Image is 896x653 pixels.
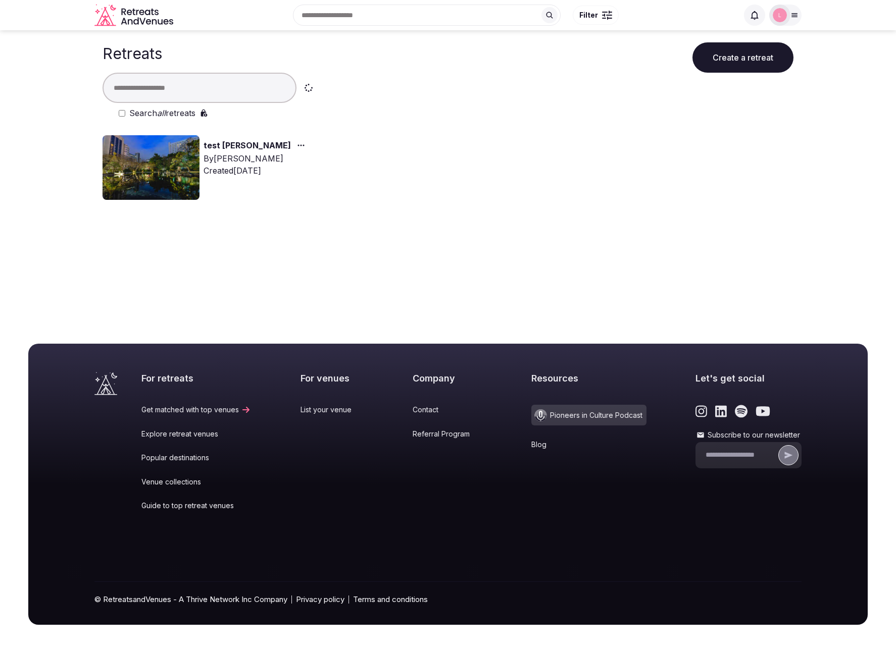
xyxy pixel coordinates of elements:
label: Subscribe to our newsletter [695,430,802,440]
a: Pioneers in Culture Podcast [531,405,646,425]
a: test [PERSON_NAME] [204,139,291,152]
a: Popular destinations [141,453,251,463]
h2: Resources [531,372,646,385]
a: Visit the homepage [94,4,175,27]
a: Contact [413,405,482,415]
a: List your venue [301,405,364,415]
a: Referral Program [413,429,482,439]
h2: For retreats [141,372,251,385]
em: all [157,108,166,118]
a: Link to the retreats and venues LinkedIn page [715,405,727,418]
h1: Retreats [103,44,162,63]
div: © RetreatsandVenues - A Thrive Network Inc Company [94,582,802,625]
a: Venue collections [141,477,251,487]
button: Filter [573,6,619,25]
a: Link to the retreats and venues Youtube page [756,405,770,418]
h2: Let's get social [695,372,802,385]
div: By [PERSON_NAME] [204,152,309,165]
a: Visit the homepage [94,372,117,395]
label: Search retreats [129,107,195,119]
a: Terms and conditions [353,594,428,605]
a: Link to the retreats and venues Spotify page [735,405,748,418]
a: Privacy policy [296,594,344,605]
img: Top retreat image for the retreat: test luis [103,135,200,200]
a: Link to the retreats and venues Instagram page [695,405,707,418]
span: Filter [579,10,598,20]
h2: Company [413,372,482,385]
svg: Retreats and Venues company logo [94,4,175,27]
a: Guide to top retreat venues [141,501,251,511]
button: Create a retreat [692,42,793,73]
div: Created [DATE] [204,165,309,177]
img: Luis Mereiles [773,8,787,22]
a: Blog [531,440,646,450]
a: Explore retreat venues [141,429,251,439]
a: Get matched with top venues [141,405,251,415]
h2: For venues [301,372,364,385]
